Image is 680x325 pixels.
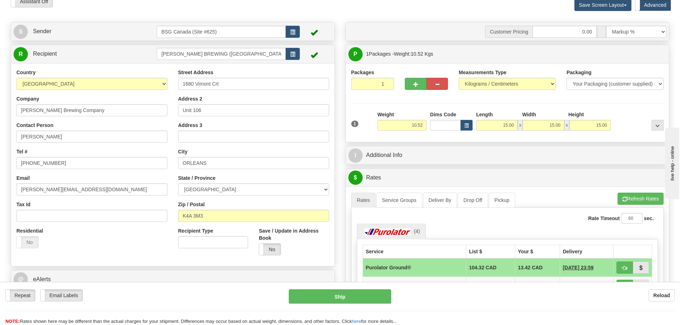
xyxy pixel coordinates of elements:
a: Service Groups [376,193,422,208]
span: I [348,148,363,163]
span: S [14,25,28,39]
label: Address 3 [178,122,202,129]
label: Weight [377,111,394,118]
img: Purolator [363,228,413,235]
a: Pickup [489,193,515,208]
label: City [178,148,187,155]
label: Length [476,111,493,118]
label: Company [16,95,39,102]
input: Sender Id [157,26,286,38]
span: 1 [366,51,369,57]
label: Tax Id [16,201,30,208]
span: x [518,120,523,131]
label: Address 2 [178,95,202,102]
a: P 1Packages -Weight:10.52 Kgs [348,47,667,61]
span: eAlerts [33,276,51,282]
label: Height [568,111,584,118]
span: @ [14,272,28,286]
label: Tel # [16,148,27,155]
span: (4) [414,228,420,234]
button: Ship [289,289,391,304]
label: Measurements Type [459,69,507,76]
label: Country [16,69,36,76]
a: Drop Off [458,193,488,208]
a: R Recipient [14,47,141,61]
label: Email Labels [41,290,82,301]
label: Width [522,111,536,118]
span: 10.52 [411,51,423,57]
a: Deliver By [423,193,457,208]
a: $Rates [348,171,667,185]
input: Recipient Id [157,48,286,60]
a: S Sender [14,24,157,39]
label: Repeat [6,290,35,301]
span: Sender [33,28,51,34]
td: 13.42 CAD [515,258,560,277]
th: Your $ [515,245,560,258]
label: No [259,244,281,255]
label: Save / Update in Address Book [259,227,329,242]
a: @ eAlerts [14,272,332,287]
a: Rates [351,193,376,208]
a: here [352,319,361,324]
a: IAdditional Info [348,148,667,163]
span: Recipient [33,51,57,57]
label: Dims Code [430,111,456,118]
span: Kgs [425,51,433,57]
span: Weight: [394,51,433,57]
b: Reload [653,293,670,298]
span: x [564,120,569,131]
td: 104.32 CAD [466,258,515,277]
label: Packages [351,69,374,76]
th: Delivery [560,245,613,258]
label: Residential [16,227,43,234]
span: 1 Day [563,264,594,271]
label: Street Address [178,69,213,76]
th: List $ [466,245,515,258]
span: Packages - [366,47,433,61]
span: Customer Pricing [485,26,532,38]
span: NOTE: [5,319,20,324]
span: P [348,47,363,61]
td: 106.74 CAD [466,276,515,295]
label: No [17,237,38,248]
label: Email [16,174,30,182]
div: ... [651,120,664,131]
label: sec. [644,215,654,222]
label: Packaging [566,69,591,76]
iframe: chat widget [664,126,679,199]
th: Service [363,245,466,258]
td: Purolator Ground® [363,258,466,277]
label: Zip / Postal [178,201,205,208]
div: live help - online [5,6,66,11]
label: State / Province [178,174,216,182]
span: 1 [351,121,359,127]
span: $ [348,171,363,185]
button: Refresh Rates [618,193,664,205]
label: Rate Timeout [588,215,620,222]
td: Purolator Express® [363,276,466,295]
label: Recipient Type [178,227,213,234]
span: R [14,47,28,61]
label: Contact Person [16,122,53,129]
td: 13.79 CAD [515,276,560,295]
button: Reload [649,289,675,301]
input: Enter a location [178,78,329,90]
